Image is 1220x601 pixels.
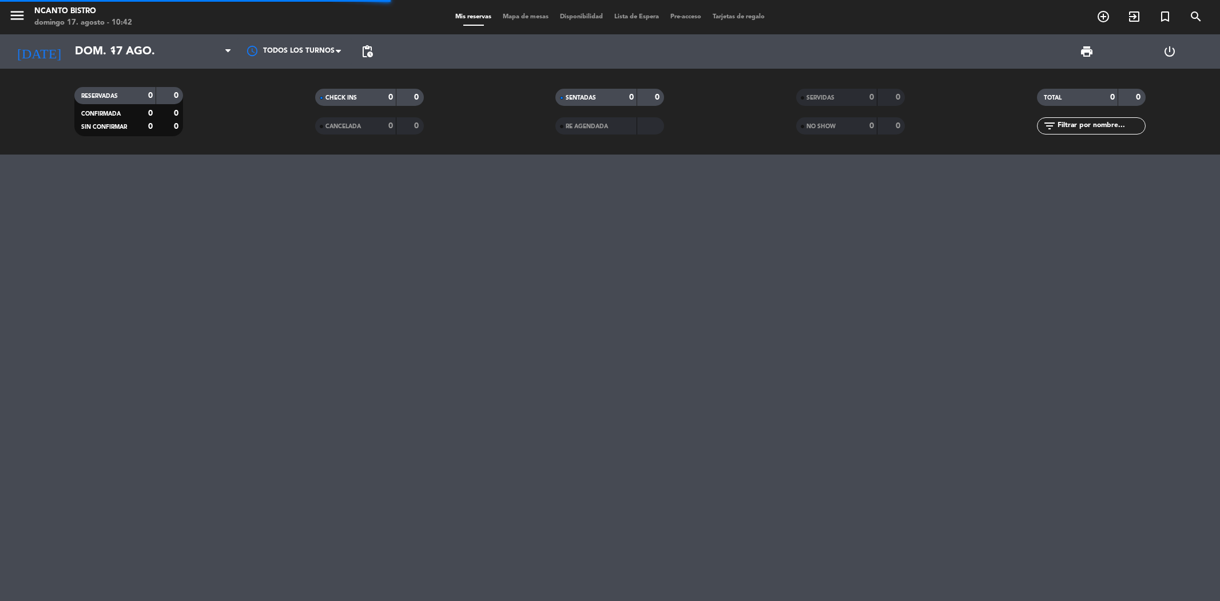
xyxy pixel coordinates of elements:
button: menu [9,7,26,28]
span: pending_actions [360,45,374,58]
div: LOG OUT [1128,34,1211,69]
span: NO SHOW [806,124,836,129]
span: RESERVADAS [81,93,118,99]
strong: 0 [174,122,181,131]
strong: 0 [869,122,874,130]
strong: 0 [388,122,393,130]
span: Mapa de mesas [497,14,554,20]
span: print [1080,45,1094,58]
i: [DATE] [9,39,69,64]
span: Lista de Espera [609,14,665,20]
strong: 0 [148,109,153,117]
strong: 0 [869,93,874,101]
strong: 0 [896,93,903,101]
span: RE AGENDADA [566,124,608,129]
strong: 0 [148,92,153,100]
i: power_settings_new [1163,45,1177,58]
span: SERVIDAS [806,95,834,101]
div: domingo 17. agosto - 10:42 [34,17,132,29]
i: arrow_drop_down [106,45,120,58]
span: SIN CONFIRMAR [81,124,127,130]
span: Disponibilidad [554,14,609,20]
strong: 0 [1110,93,1115,101]
span: CANCELADA [325,124,361,129]
i: exit_to_app [1127,10,1141,23]
span: CHECK INS [325,95,357,101]
strong: 0 [896,122,903,130]
strong: 0 [148,122,153,131]
i: search [1189,10,1203,23]
span: TOTAL [1044,95,1062,101]
span: SENTADAS [566,95,596,101]
strong: 0 [629,93,634,101]
div: Ncanto Bistro [34,6,132,17]
i: menu [9,7,26,24]
i: filter_list [1043,119,1056,133]
span: Tarjetas de regalo [707,14,770,20]
strong: 0 [655,93,662,101]
i: turned_in_not [1158,10,1172,23]
i: add_circle_outline [1096,10,1110,23]
strong: 0 [174,92,181,100]
strong: 0 [414,122,421,130]
strong: 0 [174,109,181,117]
span: Mis reservas [450,14,497,20]
span: CONFIRMADA [81,111,121,117]
strong: 0 [1136,93,1143,101]
input: Filtrar por nombre... [1056,120,1145,132]
span: Pre-acceso [665,14,707,20]
strong: 0 [414,93,421,101]
strong: 0 [388,93,393,101]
